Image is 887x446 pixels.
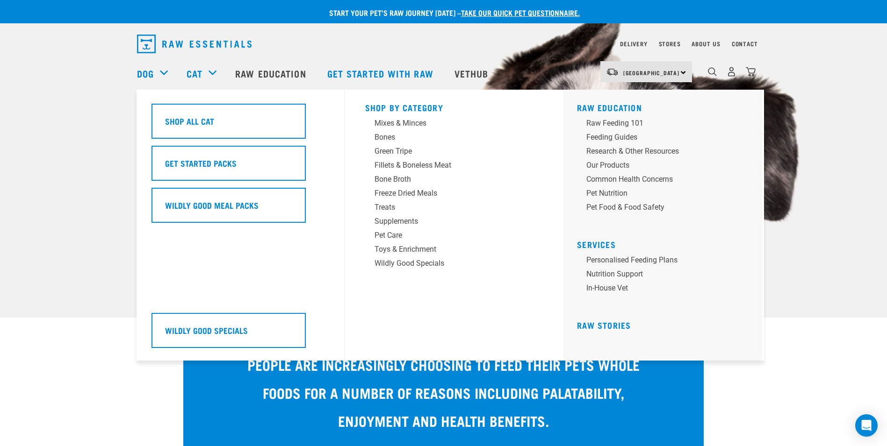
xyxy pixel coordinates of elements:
div: Research & Other Resources [586,146,732,157]
a: Wildly Good Specials [365,258,543,272]
nav: dropdown navigation [130,31,758,57]
a: Personalised Feeding Plans [577,255,755,269]
div: Bones [375,132,520,143]
a: Get Started Packs [151,146,329,188]
a: Toys & Enrichment [365,244,543,258]
a: Contact [732,42,758,45]
a: Stores [659,42,681,45]
div: Wildly Good Specials [375,258,520,269]
span: [GEOGRAPHIC_DATA] [623,71,680,74]
a: About Us [692,42,720,45]
a: take our quick pet questionnaire. [461,10,580,14]
div: Bone Broth [375,174,520,185]
a: Wildly Good Meal Packs [151,188,329,230]
a: Fillets & Boneless Meat [365,160,543,174]
h5: Wildly Good Specials [165,324,248,336]
a: Pet Food & Food Safety [577,202,755,216]
img: home-icon-1@2x.png [708,67,717,76]
a: Mixes & Minces [365,118,543,132]
h5: Wildly Good Meal Packs [165,199,259,211]
a: Supplements [365,216,543,230]
div: Supplements [375,216,520,227]
a: Bones [365,132,543,146]
a: Dog [137,66,154,80]
a: Raw Education [577,105,642,110]
a: Common Health Concerns [577,174,755,188]
div: Pet Care [375,230,520,241]
h5: Services [577,240,755,247]
img: van-moving.png [606,68,619,76]
a: Bone Broth [365,174,543,188]
a: Our Products [577,160,755,174]
p: People are increasingly choosing to feed their pets whole foods for a number of reasons including... [239,350,648,434]
h5: Get Started Packs [165,157,237,169]
a: Feeding Guides [577,132,755,146]
a: Delivery [620,42,647,45]
div: Our Products [586,160,732,171]
div: Raw Feeding 101 [586,118,732,129]
a: Nutrition Support [577,269,755,283]
h5: Shop By Category [365,103,543,110]
div: Mixes & Minces [375,118,520,129]
img: user.png [727,67,736,77]
a: Raw Stories [577,323,631,327]
a: Freeze Dried Meals [365,188,543,202]
div: Pet Nutrition [586,188,732,199]
a: Wildly Good Specials [151,313,329,355]
div: Treats [375,202,520,213]
div: Feeding Guides [586,132,732,143]
div: Toys & Enrichment [375,244,520,255]
a: Treats [365,202,543,216]
img: Raw Essentials Logo [137,35,252,53]
img: home-icon@2x.png [746,67,756,77]
a: Get started with Raw [318,55,445,92]
a: Pet Care [365,230,543,244]
a: Cat [187,66,202,80]
div: Common Health Concerns [586,174,732,185]
a: In-house vet [577,283,755,297]
a: Pet Nutrition [577,188,755,202]
a: Green Tripe [365,146,543,160]
div: Freeze Dried Meals [375,188,520,199]
a: Vethub [445,55,500,92]
div: Open Intercom Messenger [855,414,878,437]
a: Raw Education [226,55,317,92]
a: Research & Other Resources [577,146,755,160]
div: Fillets & Boneless Meat [375,160,520,171]
div: Pet Food & Food Safety [586,202,732,213]
div: Green Tripe [375,146,520,157]
h5: Shop All Cat [165,115,214,127]
a: Raw Feeding 101 [577,118,755,132]
a: Shop All Cat [151,104,329,146]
